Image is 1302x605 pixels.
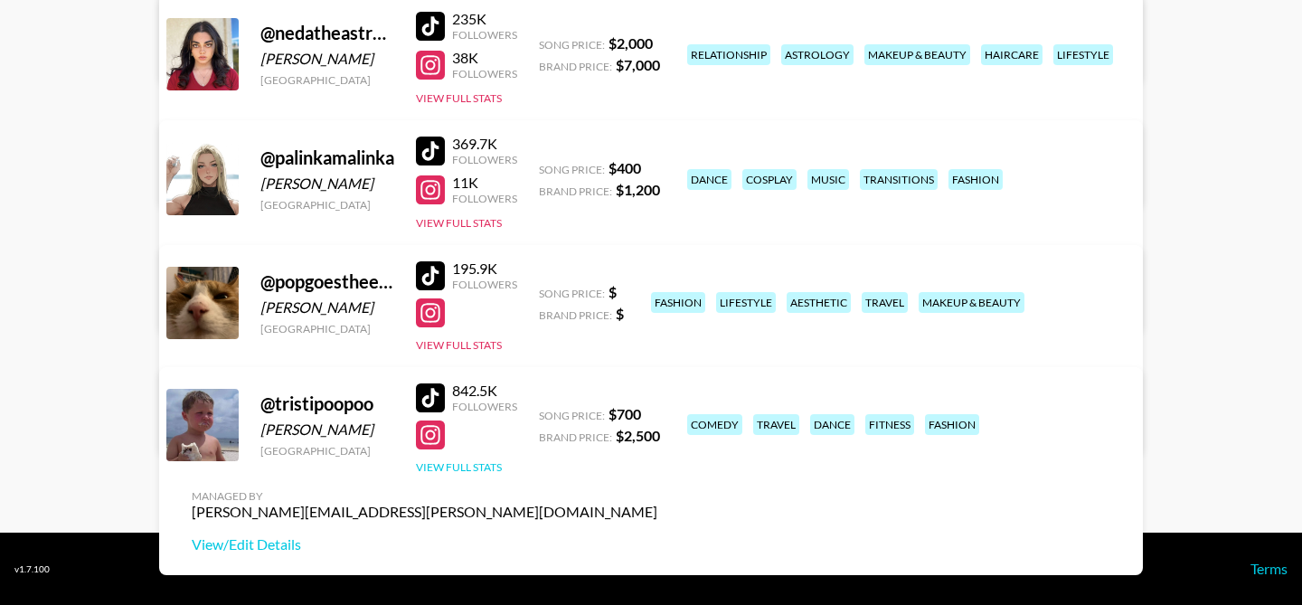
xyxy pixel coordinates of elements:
[925,414,979,435] div: fashion
[260,421,394,439] div: [PERSON_NAME]
[616,305,624,322] strong: $
[539,60,612,73] span: Brand Price:
[452,10,517,28] div: 235K
[948,169,1003,190] div: fashion
[716,292,776,313] div: lifestyle
[539,163,605,176] span: Song Price:
[687,414,742,435] div: comedy
[810,414,854,435] div: dance
[616,427,660,444] strong: $ 2,500
[260,22,394,44] div: @ nedatheastrologer
[981,44,1043,65] div: haircare
[260,50,394,68] div: [PERSON_NAME]
[539,184,612,198] span: Brand Price:
[452,382,517,400] div: 842.5K
[865,414,914,435] div: fitness
[781,44,854,65] div: astrology
[192,535,657,553] a: View/Edit Details
[452,192,517,205] div: Followers
[864,44,970,65] div: makeup & beauty
[260,392,394,415] div: @ tristipoopoo
[539,430,612,444] span: Brand Price:
[14,563,50,575] div: v 1.7.100
[192,489,657,503] div: Managed By
[616,56,660,73] strong: $ 7,000
[260,73,394,87] div: [GEOGRAPHIC_DATA]
[452,135,517,153] div: 369.7K
[416,460,502,474] button: View Full Stats
[452,153,517,166] div: Followers
[260,270,394,293] div: @ popgoestheeweasel
[192,503,657,521] div: [PERSON_NAME][EMAIL_ADDRESS][PERSON_NAME][DOMAIN_NAME]
[919,292,1024,313] div: makeup & beauty
[452,260,517,278] div: 195.9K
[416,91,502,105] button: View Full Stats
[539,409,605,422] span: Song Price:
[1053,44,1113,65] div: lifestyle
[860,169,938,190] div: transitions
[539,287,605,300] span: Song Price:
[687,44,770,65] div: relationship
[260,175,394,193] div: [PERSON_NAME]
[609,283,617,300] strong: $
[539,308,612,322] span: Brand Price:
[452,174,517,192] div: 11K
[416,216,502,230] button: View Full Stats
[452,400,517,413] div: Followers
[260,198,394,212] div: [GEOGRAPHIC_DATA]
[787,292,851,313] div: aesthetic
[416,338,502,352] button: View Full Stats
[753,414,799,435] div: travel
[742,169,797,190] div: cosplay
[452,28,517,42] div: Followers
[616,181,660,198] strong: $ 1,200
[539,38,605,52] span: Song Price:
[609,34,653,52] strong: $ 2,000
[452,278,517,291] div: Followers
[651,292,705,313] div: fashion
[687,169,731,190] div: dance
[1250,560,1288,577] a: Terms
[609,159,641,176] strong: $ 400
[452,67,517,80] div: Followers
[807,169,849,190] div: music
[452,49,517,67] div: 38K
[260,322,394,336] div: [GEOGRAPHIC_DATA]
[260,147,394,169] div: @ palinkamalinka
[609,405,641,422] strong: $ 700
[260,298,394,317] div: [PERSON_NAME]
[260,444,394,458] div: [GEOGRAPHIC_DATA]
[862,292,908,313] div: travel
